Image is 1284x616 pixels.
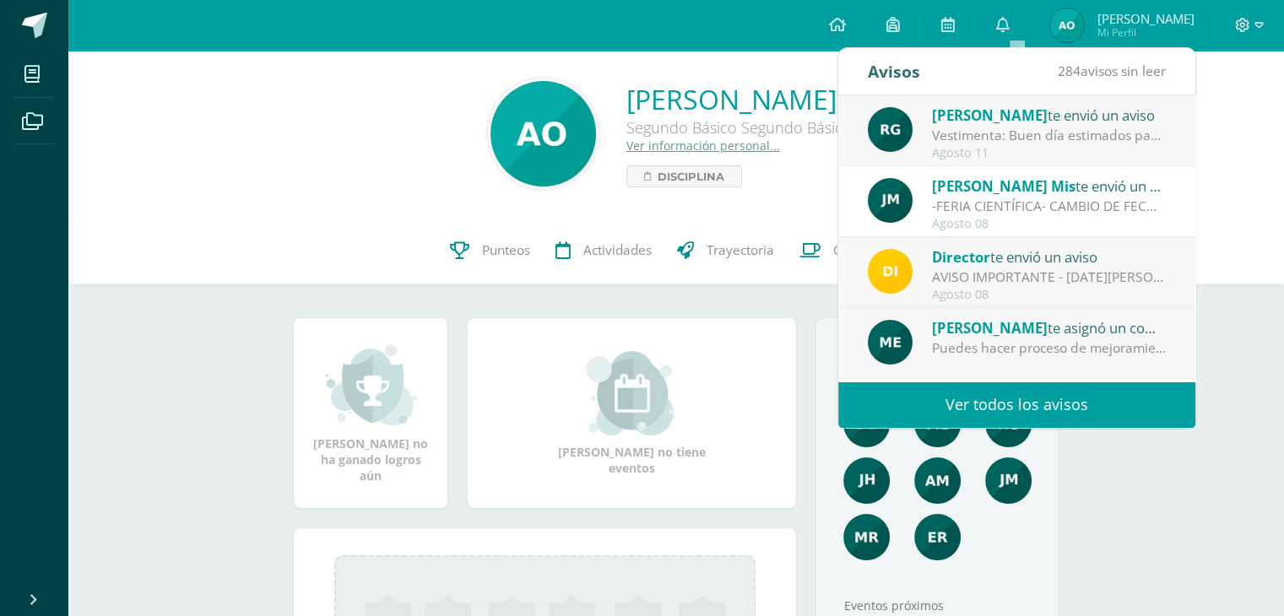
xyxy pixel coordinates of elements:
div: Avisos [868,48,920,95]
div: Puedes hacer proceso de mejoramiento por 21 pts. 8.5/30 [932,338,1167,358]
div: Vestimenta: Buen día estimados padres de familia y estudiantes. Espero que se encuentren muy bien... [932,126,1167,145]
img: event_small.png [586,351,678,435]
span: 284 [1058,62,1081,80]
img: 3dbe72ed89aa2680497b9915784f2ba9.png [843,457,890,504]
div: Segundo Básico Segundo Básico A [626,117,865,138]
span: [PERSON_NAME] [932,318,1048,338]
a: Ver información personal... [626,138,780,154]
img: 6ee8f939e44d4507d8a11da0a8fde545.png [914,514,961,560]
img: 4786ac4d2aad4c2e2983bd7222f8fd99.png [490,81,596,186]
span: [PERSON_NAME] Mis [932,176,1075,196]
div: Agosto 08 [932,288,1167,302]
div: te envió un aviso [932,175,1167,197]
img: d63573055912b670afbd603c8ed2a4ef.png [985,457,1032,504]
img: achievement_small.png [325,343,417,427]
img: de7dd2f323d4d3ceecd6bfa9930379e0.png [843,514,890,560]
a: Disciplina [626,165,742,187]
span: Contactos [833,241,892,259]
img: e74017cff23c5166767eb9fc4bf12120.png [1050,8,1084,42]
span: Actividades [583,241,652,259]
span: Disciplina [658,166,724,186]
img: e5319dee200a4f57f0a5ff00aaca67bb.png [868,320,913,365]
img: b7c5ef9c2366ee6e8e33a2b1ce8f818e.png [914,457,961,504]
div: Agosto 11 [932,146,1167,160]
a: Trayectoria [664,217,787,284]
div: te envió un aviso [932,104,1167,126]
a: [PERSON_NAME] [626,81,865,117]
div: Eventos próximos [837,597,1037,613]
a: Ver todos los avisos [838,381,1195,428]
span: [PERSON_NAME] [932,105,1048,125]
div: [PERSON_NAME] no tiene eventos [548,351,717,476]
a: Contactos [787,217,905,284]
a: Punteos [437,217,543,284]
img: 24ef3269677dd7dd963c57b86ff4a022.png [868,107,913,152]
span: Punteos [482,241,530,259]
div: Agosto 08 [932,217,1167,231]
span: Trayectoria [707,241,774,259]
div: [PERSON_NAME] no ha ganado logros aún [311,343,431,484]
div: te envió un aviso [932,246,1167,267]
img: 6bd1f88eaa8f84a993684add4ac8f9ce.png [868,178,913,223]
div: te asignó un comentario en 'Examen' para 'Comunicación y lenguaje' [932,316,1167,338]
span: Mi Perfil [1097,25,1194,40]
a: Actividades [543,217,664,284]
span: Director [932,247,990,267]
img: f0b35651ae50ff9c693c4cbd3f40c4bb.png [868,249,913,294]
span: [PERSON_NAME] [1097,10,1194,27]
div: AVISO IMPORTANTE - LUNES 11 DE AGOSTO: Estimados padres de familia y/o encargados: Les informamos... [932,267,1167,287]
div: -FERIA CIENTÍFICA- CAMBIO DE FECHA-: Buena tarde queridos estudiantes espero se encuentren bien. ... [932,197,1167,216]
span: avisos sin leer [1058,62,1166,80]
